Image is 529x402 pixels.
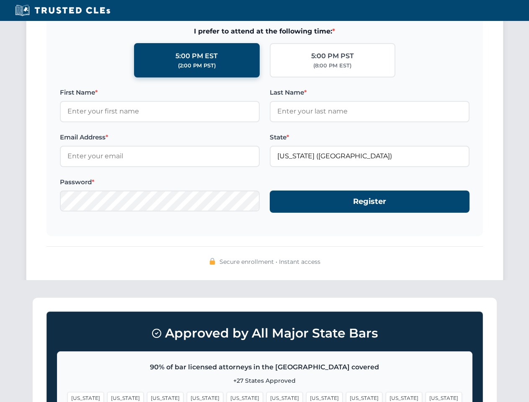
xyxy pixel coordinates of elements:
[270,146,470,167] input: Florida (FL)
[60,177,260,187] label: Password
[60,101,260,122] input: Enter your first name
[270,191,470,213] button: Register
[313,62,351,70] div: (8:00 PM EST)
[60,146,260,167] input: Enter your email
[60,26,470,37] span: I prefer to attend at the following time:
[311,51,354,62] div: 5:00 PM PST
[67,376,462,385] p: +27 States Approved
[67,362,462,373] p: 90% of bar licensed attorneys in the [GEOGRAPHIC_DATA] covered
[270,88,470,98] label: Last Name
[270,132,470,142] label: State
[219,257,320,266] span: Secure enrollment • Instant access
[60,132,260,142] label: Email Address
[175,51,218,62] div: 5:00 PM EST
[270,101,470,122] input: Enter your last name
[209,258,216,265] img: 🔒
[13,4,113,17] img: Trusted CLEs
[178,62,216,70] div: (2:00 PM PST)
[57,322,472,345] h3: Approved by All Major State Bars
[60,88,260,98] label: First Name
